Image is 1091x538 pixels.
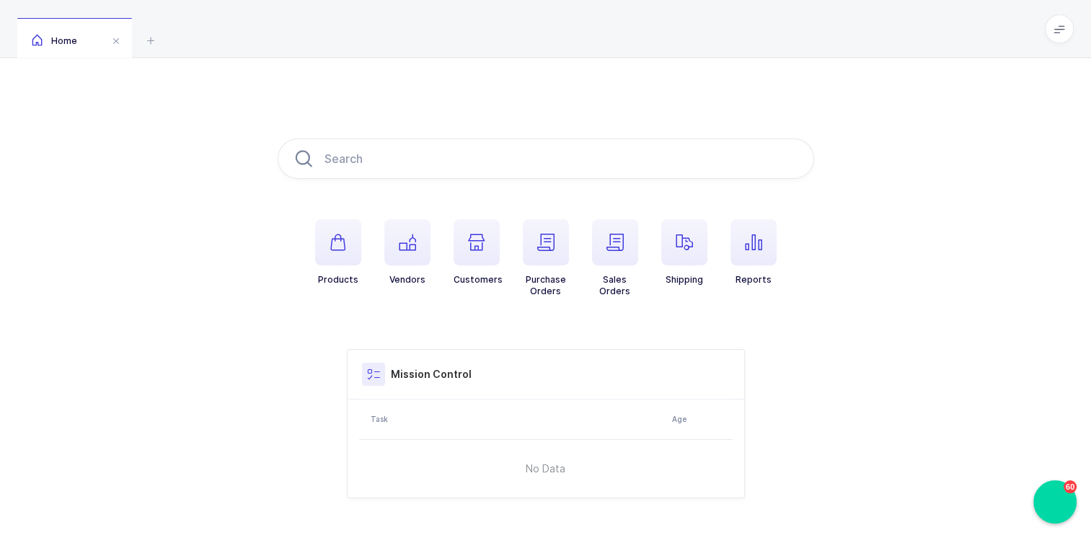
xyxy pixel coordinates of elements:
[672,413,728,425] div: Age
[661,219,707,286] button: Shipping
[278,138,814,179] input: Search
[523,219,569,297] button: PurchaseOrders
[315,219,361,286] button: Products
[384,219,430,286] button: Vendors
[32,35,77,46] span: Home
[1064,480,1077,493] div: 60
[452,447,639,490] span: No Data
[592,219,638,297] button: SalesOrders
[454,219,503,286] button: Customers
[371,413,663,425] div: Task
[391,367,472,382] h3: Mission Control
[1033,480,1077,524] div: 60
[730,219,777,286] button: Reports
